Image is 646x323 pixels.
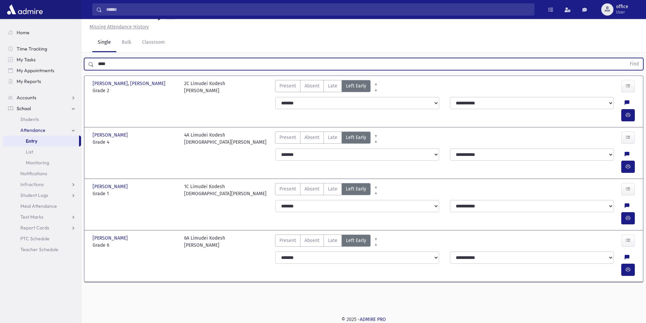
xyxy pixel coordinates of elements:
a: Student Logs [3,190,81,201]
div: 6A Limudei Kodesh [PERSON_NAME] [184,235,225,249]
span: Grade 2 [93,87,177,94]
span: Notifications [20,170,47,177]
span: Home [17,29,30,36]
span: Test Marks [20,214,43,220]
span: Grade 1 [93,190,177,197]
div: AttTypes [275,80,371,94]
a: School [3,103,81,114]
span: Left Early [346,185,366,193]
div: AttTypes [275,183,371,197]
span: PTC Schedule [20,236,50,242]
div: 2C Limudei Kodesh [PERSON_NAME] [184,80,225,94]
span: List [26,149,33,155]
span: Present [279,134,296,141]
span: [PERSON_NAME] [93,235,129,242]
span: Attendance [20,127,45,133]
span: My Appointments [17,67,54,74]
span: [PERSON_NAME], [PERSON_NAME] [93,80,167,87]
span: Late [328,237,337,244]
span: Students [20,116,39,122]
a: Classroom [137,33,170,52]
div: AttTypes [275,132,371,146]
a: My Tasks [3,54,81,65]
button: Find [626,58,643,70]
a: PTC Schedule [3,233,81,244]
div: © 2025 - [92,316,635,323]
span: Absent [305,185,319,193]
input: Search [102,3,534,16]
a: Accounts [3,92,81,103]
span: My Reports [17,78,41,84]
a: List [3,146,81,157]
span: Late [328,134,337,141]
span: Infractions [20,181,44,187]
a: Time Tracking [3,43,81,54]
a: Attendance [3,125,81,136]
a: Report Cards [3,222,81,233]
span: Absent [305,82,319,89]
a: Missing Attendance History [87,24,149,30]
span: Present [279,82,296,89]
a: My Appointments [3,65,81,76]
a: Home [3,27,81,38]
span: Entry [26,138,37,144]
span: School [17,105,31,112]
span: Grade 6 [93,242,177,249]
span: Late [328,82,337,89]
a: Monitoring [3,157,81,168]
span: Absent [305,134,319,141]
span: Time Tracking [17,46,47,52]
a: Infractions [3,179,81,190]
span: Late [328,185,337,193]
div: 4A Limudei Kodesh [DEMOGRAPHIC_DATA][PERSON_NAME] [184,132,267,146]
span: Meal Attendance [20,203,57,209]
span: Teacher Schedule [20,246,58,253]
span: Present [279,185,296,193]
a: Bulk [116,33,137,52]
a: Notifications [3,168,81,179]
span: Present [279,237,296,244]
span: Left Early [346,82,366,89]
a: Meal Attendance [3,201,81,211]
span: User [616,9,628,15]
span: office [616,4,628,9]
div: 1C Limudei Kodesh [DEMOGRAPHIC_DATA][PERSON_NAME] [184,183,267,197]
a: Single [92,33,116,52]
span: Monitoring [26,160,49,166]
a: My Reports [3,76,81,87]
span: Left Early [346,237,366,244]
a: Students [3,114,81,125]
img: AdmirePro [5,3,44,16]
span: My Tasks [17,57,36,63]
span: Left Early [346,134,366,141]
a: Teacher Schedule [3,244,81,255]
span: Accounts [17,95,36,101]
div: AttTypes [275,235,371,249]
span: Report Cards [20,225,49,231]
span: [PERSON_NAME] [93,183,129,190]
span: [PERSON_NAME] [93,132,129,139]
span: Absent [305,237,319,244]
span: Student Logs [20,192,48,198]
span: Grade 4 [93,139,177,146]
u: Missing Attendance History [90,24,149,30]
a: Entry [3,136,79,146]
a: Test Marks [3,211,81,222]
